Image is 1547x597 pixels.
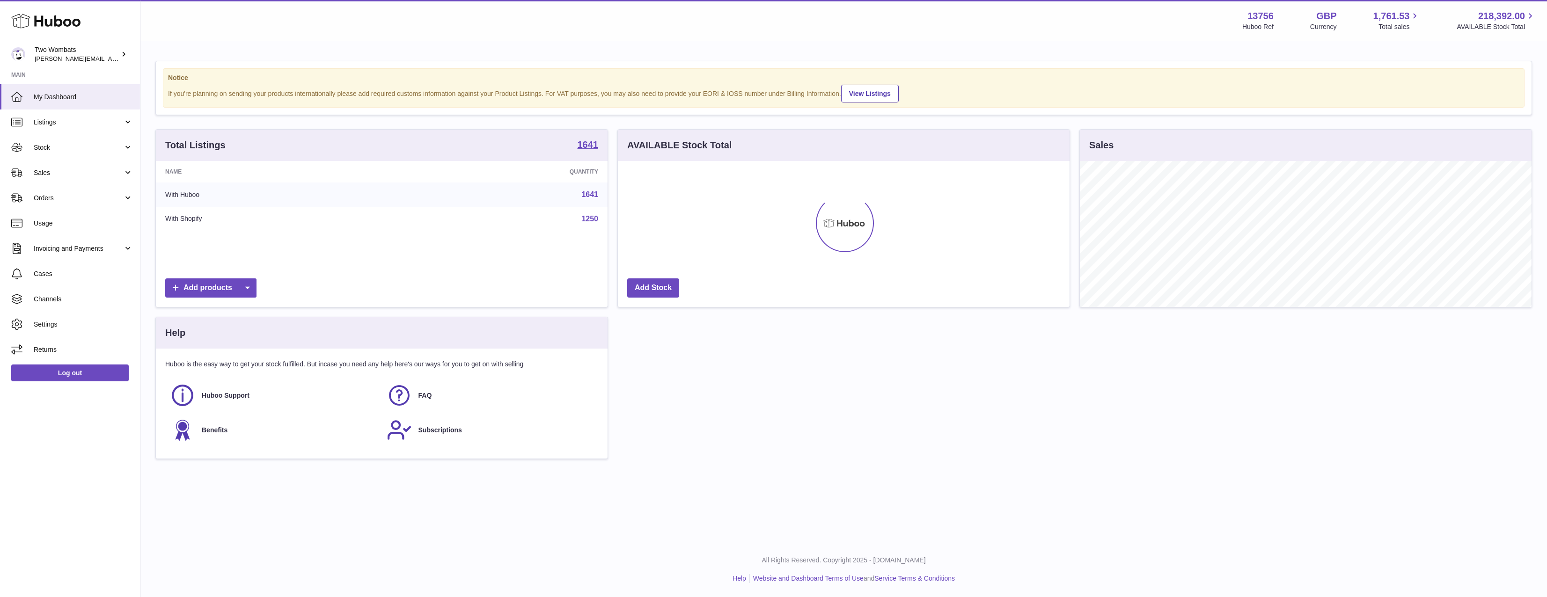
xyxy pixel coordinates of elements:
[34,244,123,253] span: Invoicing and Payments
[627,278,679,298] a: Add Stock
[34,295,133,304] span: Channels
[170,383,377,408] a: Huboo Support
[35,55,188,62] span: [PERSON_NAME][EMAIL_ADDRESS][DOMAIN_NAME]
[1247,10,1274,22] strong: 13756
[1457,22,1536,31] span: AVAILABLE Stock Total
[165,278,257,298] a: Add products
[387,417,594,443] a: Subscriptions
[874,575,955,582] a: Service Terms & Conditions
[1373,10,1421,31] a: 1,761.53 Total sales
[170,417,377,443] a: Benefits
[578,140,599,151] a: 1641
[1089,139,1114,152] h3: Sales
[34,93,133,102] span: My Dashboard
[581,190,598,198] a: 1641
[1478,10,1525,22] span: 218,392.00
[165,327,185,339] h3: Help
[156,182,399,207] td: With Huboo
[11,364,129,381] a: Log out
[35,45,119,63] div: Two Wombats
[202,391,249,400] span: Huboo Support
[627,139,732,152] h3: AVAILABLE Stock Total
[399,161,608,182] th: Quantity
[750,574,955,583] li: and
[1242,22,1274,31] div: Huboo Ref
[387,383,594,408] a: FAQ
[34,143,123,152] span: Stock
[1310,22,1337,31] div: Currency
[34,345,133,354] span: Returns
[34,194,123,203] span: Orders
[168,83,1519,102] div: If you're planning on sending your products internationally please add required customs informati...
[841,85,899,102] a: View Listings
[418,426,462,435] span: Subscriptions
[418,391,432,400] span: FAQ
[733,575,746,582] a: Help
[202,426,227,435] span: Benefits
[1378,22,1420,31] span: Total sales
[753,575,864,582] a: Website and Dashboard Terms of Use
[168,73,1519,82] strong: Notice
[156,161,399,182] th: Name
[165,139,226,152] h3: Total Listings
[34,269,133,278] span: Cases
[148,556,1540,565] p: All Rights Reserved. Copyright 2025 - [DOMAIN_NAME]
[1457,10,1536,31] a: 218,392.00 AVAILABLE Stock Total
[34,118,123,127] span: Listings
[1373,10,1410,22] span: 1,761.53
[34,320,133,329] span: Settings
[156,207,399,231] td: With Shopify
[578,140,599,149] strong: 1641
[11,47,25,61] img: alan@twowombats.com
[581,215,598,223] a: 1250
[34,168,123,177] span: Sales
[1316,10,1336,22] strong: GBP
[34,219,133,228] span: Usage
[165,360,598,369] p: Huboo is the easy way to get your stock fulfilled. But incase you need any help here's our ways f...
